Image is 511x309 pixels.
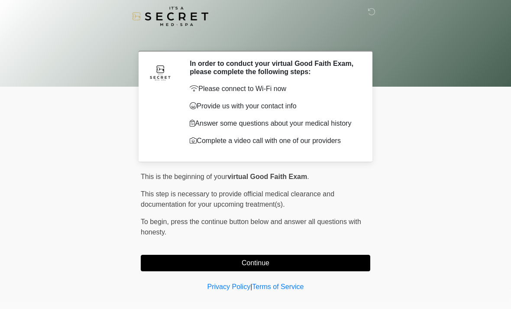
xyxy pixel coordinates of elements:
strong: virtual Good Faith Exam [227,173,307,180]
h2: In order to conduct your virtual Good Faith Exam, please complete the following steps: [190,59,357,76]
p: Provide us with your contact info [190,101,357,111]
a: Terms of Service [252,283,304,290]
h1: ‎ ‎ [134,31,377,47]
span: press the continue button below and answer all questions with honesty. [141,218,361,236]
p: Please connect to Wi-Fi now [190,84,357,94]
img: Agent Avatar [147,59,173,85]
p: Complete a video call with one of our providers [190,136,357,146]
img: It's A Secret Med Spa Logo [132,7,208,26]
p: Answer some questions about your medical history [190,118,357,129]
a: Privacy Policy [207,283,251,290]
span: This step is necessary to provide official medical clearance and documentation for your upcoming ... [141,190,334,208]
span: This is the beginning of your [141,173,227,180]
span: . [307,173,309,180]
button: Continue [141,255,370,271]
a: | [250,283,252,290]
span: To begin, [141,218,171,225]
